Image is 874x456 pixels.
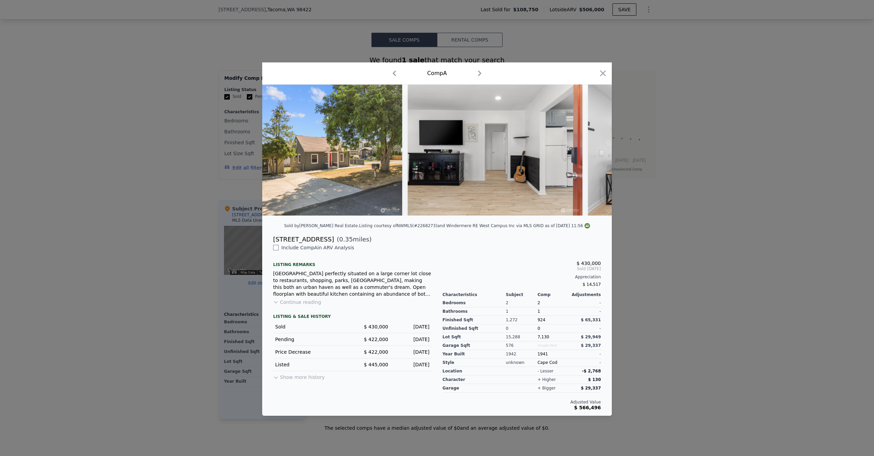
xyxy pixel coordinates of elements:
span: Include Comp A in ARV Analysis [279,245,357,250]
div: Sold by [PERSON_NAME] Real Estate . [284,223,359,228]
span: 0 [537,326,540,331]
span: 2 [537,300,540,305]
img: Property Img [588,85,763,216]
button: Continue reading [273,299,321,306]
div: Listing courtesy of NWMLS (#2268273) and Windermere RE West Campus Inc via MLS GRID as of [DATE] ... [359,223,590,228]
span: $ 29,337 [581,386,601,391]
div: Lot Sqft [442,333,506,341]
div: 1941 [537,350,569,358]
div: [DATE] [394,349,429,355]
div: Adjusted Value [442,399,601,405]
div: [DATE] [394,323,429,330]
div: [DATE] [394,336,429,343]
div: LISTING & SALE HISTORY [273,314,432,321]
div: Sold [275,323,347,330]
div: 1,272 [506,316,538,324]
div: - [569,299,601,307]
span: $ 430,000 [577,261,601,266]
div: Bedrooms [442,299,506,307]
span: $ 422,000 [364,337,388,342]
div: Comp A [427,69,447,77]
div: Garage Sqft [442,341,506,350]
div: [DATE] [394,361,429,368]
div: 2 [506,299,538,307]
div: Unspecified [537,341,569,350]
span: $ 566,496 [574,405,601,410]
div: Comp [537,292,569,297]
div: - [569,307,601,316]
span: $ 430,000 [364,324,388,329]
div: Appreciation [442,274,601,280]
div: 1 [537,307,569,316]
div: Pending [275,336,347,343]
div: Listing remarks [273,256,432,267]
span: $ 130 [588,377,601,382]
div: 1942 [506,350,538,358]
div: [STREET_ADDRESS] [273,235,334,244]
div: 0 [506,324,538,333]
div: Cape Cod [537,358,569,367]
span: $ 445,000 [364,362,388,367]
div: character [442,376,506,384]
div: Adjustments [569,292,601,297]
img: Property Img [227,85,402,216]
div: Bathrooms [442,307,506,316]
div: + bigger [537,385,555,391]
button: Show more history [273,371,325,381]
span: ( miles) [334,235,371,244]
div: location [442,367,506,376]
span: $ 29,337 [581,343,601,348]
span: -$ 2,768 [582,369,601,373]
div: - [569,358,601,367]
div: - [569,350,601,358]
div: unknown [506,358,538,367]
div: Year Built [442,350,506,358]
div: Listed [275,361,347,368]
div: garage [442,384,506,393]
img: NWMLS Logo [584,223,590,229]
div: Subject [506,292,538,297]
span: $ 65,331 [581,318,601,322]
div: Unfinished Sqft [442,324,506,333]
div: - [569,324,601,333]
span: 924 [537,318,545,322]
div: - lesser [537,368,553,374]
div: Style [442,358,506,367]
span: $ 422,000 [364,349,388,355]
span: $ 14,517 [583,282,601,287]
span: Sold [DATE] [442,266,601,271]
div: 576 [506,341,538,350]
span: 0.35 [339,236,353,243]
span: 7,130 [537,335,549,339]
div: + higher [537,377,556,382]
img: Property Img [408,85,582,216]
div: Characteristics [442,292,506,297]
div: Finished Sqft [442,316,506,324]
div: 1 [506,307,538,316]
span: $ 29,949 [581,335,601,339]
div: 15,288 [506,333,538,341]
div: Price Decrease [275,349,347,355]
div: [GEOGRAPHIC_DATA] perfectly situated on a large corner lot close to restaurants, shopping, parks,... [273,270,432,297]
